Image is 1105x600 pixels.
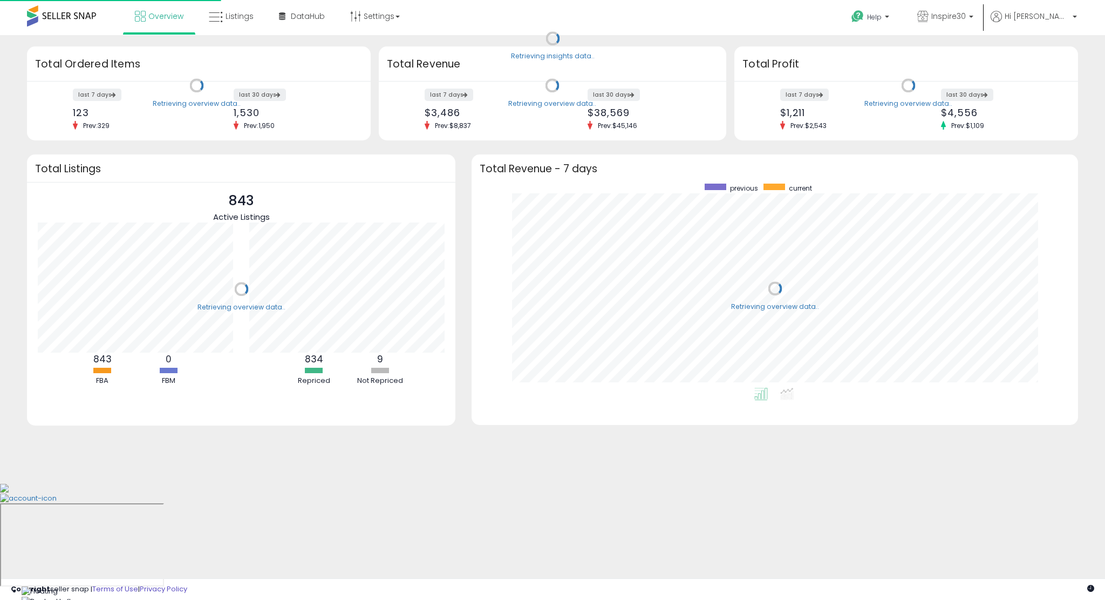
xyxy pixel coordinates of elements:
a: Help [843,2,900,35]
i: Get Help [851,10,864,23]
span: Help [867,12,882,22]
div: Retrieving overview data.. [153,99,241,109]
span: DataHub [291,11,325,22]
div: Retrieving overview data.. [197,302,285,312]
span: Inspire30 [931,11,966,22]
img: Floating [22,586,58,597]
span: Overview [148,11,183,22]
span: Hi [PERSON_NAME] [1005,11,1069,22]
div: Retrieving overview data.. [731,302,819,312]
span: Listings [226,11,254,22]
div: Retrieving overview data.. [508,99,596,109]
a: Hi [PERSON_NAME] [991,11,1077,35]
div: Retrieving overview data.. [864,99,952,109]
